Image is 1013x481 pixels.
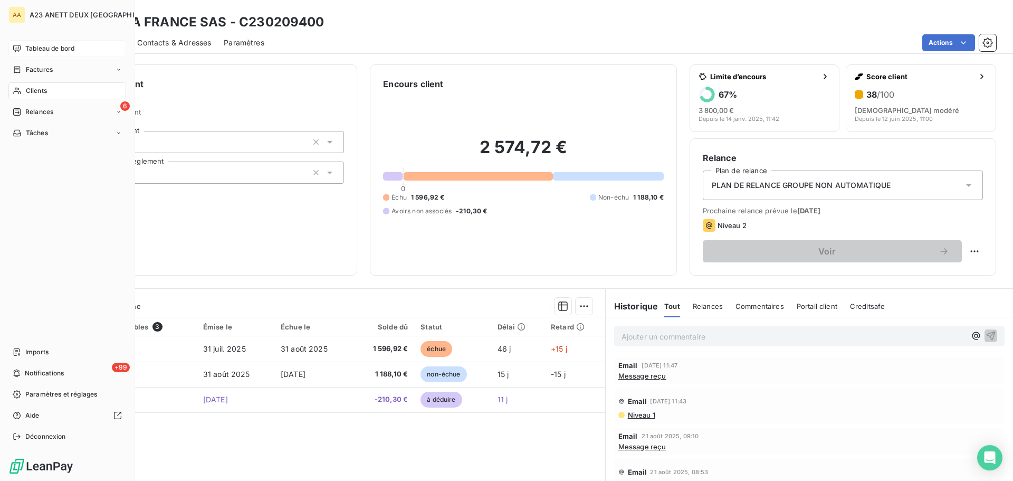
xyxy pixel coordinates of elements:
[598,193,629,202] span: Non-échu
[618,372,666,380] span: Message reçu
[703,152,983,164] h6: Relance
[866,72,973,81] span: Score client
[358,344,408,354] span: 1 596,92 €
[797,302,837,310] span: Portail client
[642,433,699,439] span: 21 août 2025, 09:10
[30,11,163,19] span: A23 ANETT DEUX [GEOGRAPHIC_DATA]
[710,72,817,81] span: Limite d’encours
[358,323,408,331] div: Solde dû
[8,407,126,424] a: Aide
[846,64,996,132] button: Score client38/100[DEMOGRAPHIC_DATA] modéréDepuis le 12 juin 2025, 11:00
[498,370,509,379] span: 15 j
[383,78,443,90] h6: Encours client
[26,128,48,138] span: Tâches
[120,101,130,111] span: 6
[421,392,462,408] span: à déduire
[703,206,983,215] span: Prochaine relance prévue le
[618,432,638,440] span: Email
[112,363,130,372] span: +99
[877,89,894,100] span: /100
[411,193,445,202] span: 1 596,92 €
[203,395,228,404] span: [DATE]
[93,13,324,32] h3: INTEVA FRANCE SAS - C230209400
[606,300,658,313] h6: Historique
[421,323,484,331] div: Statut
[719,89,737,100] h6: 67 %
[25,411,40,420] span: Aide
[650,469,708,475] span: 21 août 2025, 08:53
[498,344,511,353] span: 46 j
[855,116,933,122] span: Depuis le 12 juin 2025, 11:00
[715,247,939,256] span: Voir
[618,361,638,370] span: Email
[551,344,567,353] span: +15 j
[703,240,962,262] button: Voir
[498,395,508,404] span: 11 j
[693,302,723,310] span: Relances
[8,458,74,475] img: Logo LeanPay
[866,89,894,100] h6: 38
[203,344,246,353] span: 31 juil. 2025
[83,322,190,332] div: Pièces comptables
[401,184,405,193] span: 0
[281,323,346,331] div: Échue le
[25,107,53,117] span: Relances
[25,432,66,441] span: Déconnexion
[551,323,599,331] div: Retard
[498,323,538,331] div: Délai
[391,206,452,216] span: Avoirs non associés
[627,411,655,419] span: Niveau 1
[628,468,647,476] span: Email
[391,193,407,202] span: Échu
[628,397,647,405] span: Email
[633,193,664,202] span: 1 188,10 €
[642,362,677,369] span: [DATE] 11:47
[690,64,840,132] button: Limite d’encours67%3 800,00 €Depuis le 14 janv. 2025, 11:42
[699,106,734,115] span: 3 800,00 €
[358,394,408,405] span: -210,30 €
[421,341,452,357] span: échue
[850,302,885,310] span: Creditsafe
[25,369,64,378] span: Notifications
[421,366,466,382] span: non-échue
[797,206,821,215] span: [DATE]
[26,65,53,74] span: Factures
[383,137,663,168] h2: 2 574,72 €
[735,302,784,310] span: Commentaires
[25,44,74,53] span: Tableau de bord
[85,108,344,122] span: Propriétés Client
[551,370,566,379] span: -15 j
[152,322,162,332] span: 3
[224,37,264,48] span: Paramètres
[712,180,891,191] span: PLAN DE RELANCE GROUPE NON AUTOMATIQUE
[855,106,959,115] span: [DEMOGRAPHIC_DATA] modéré
[281,370,305,379] span: [DATE]
[922,34,975,51] button: Actions
[8,6,25,23] div: AA
[25,390,97,399] span: Paramètres et réglages
[281,344,328,353] span: 31 août 2025
[203,370,250,379] span: 31 août 2025
[137,37,211,48] span: Contacts & Adresses
[664,302,680,310] span: Tout
[618,442,666,451] span: Message reçu
[977,445,1002,470] div: Open Intercom Messenger
[64,78,344,90] h6: Informations client
[26,86,47,96] span: Clients
[203,323,268,331] div: Émise le
[718,221,747,230] span: Niveau 2
[456,206,487,216] span: -210,30 €
[358,369,408,380] span: 1 188,10 €
[25,347,49,357] span: Imports
[650,398,686,404] span: [DATE] 11:43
